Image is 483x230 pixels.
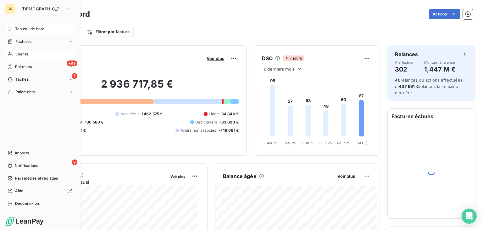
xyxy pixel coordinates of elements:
[170,174,185,179] span: Voir plus
[267,141,279,145] tspan: Avr. 25
[72,73,77,79] span: 1
[209,111,219,117] span: Litige
[5,4,15,14] div: GR
[319,141,332,145] tspan: Juil. 25
[336,173,357,179] button: Voir plus
[120,111,139,117] span: Non-échu
[336,141,350,145] tspan: Août 25
[337,174,355,179] span: Voir plus
[283,55,304,61] span: 7 jours
[207,56,224,61] span: Voir plus
[21,6,64,11] span: [DEMOGRAPHIC_DATA]
[399,84,419,89] span: 437 991 €
[15,77,29,82] span: Tâches
[395,78,463,95] span: relances ou actions effectuées et relancés la semaine dernière.
[220,119,239,125] span: 183 693 €
[219,128,239,133] span: -148 661 €
[424,60,456,64] span: Montant à relancer
[36,179,166,185] span: Chiffre d'affaires mensuel
[15,51,28,57] span: Clients
[36,78,239,97] h2: 2 936 717,85 €
[72,159,77,165] span: 9
[395,78,401,83] span: 40
[195,119,217,125] span: Débit divers
[15,26,44,32] span: Tableau de bord
[262,55,273,62] h6: DSO
[169,173,187,179] button: Voir plus
[355,141,367,145] tspan: [DATE]
[15,188,24,194] span: Aide
[82,27,134,37] button: Filtrer par facture
[429,9,460,19] button: Actions
[424,64,456,74] h4: 1,447 M €
[15,89,35,95] span: Paiements
[285,141,296,145] tspan: Mai 25
[141,111,163,117] span: 1 462 575 €
[85,119,103,125] span: 136 580 €
[221,111,239,117] span: 34 840 €
[388,109,475,124] h6: Factures échues
[5,186,75,196] a: Aide
[15,150,29,156] span: Imports
[15,175,58,181] span: Paramètres et réglages
[15,163,38,169] span: Notifications
[15,201,39,206] span: Déconnexion
[302,141,314,145] tspan: Juin 25
[5,216,44,226] img: Logo LeanPay
[395,64,414,74] h4: 302
[15,64,32,70] span: Relances
[223,172,257,180] h6: Balance âgée
[264,66,295,72] span: 6 derniers mois
[395,60,414,64] span: À effectuer
[67,60,77,66] span: +99
[205,55,226,61] button: Voir plus
[395,50,418,58] h6: Relances
[15,39,31,44] span: Factures
[462,209,477,224] div: Open Intercom Messenger
[180,128,216,133] span: Avoirs non associés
